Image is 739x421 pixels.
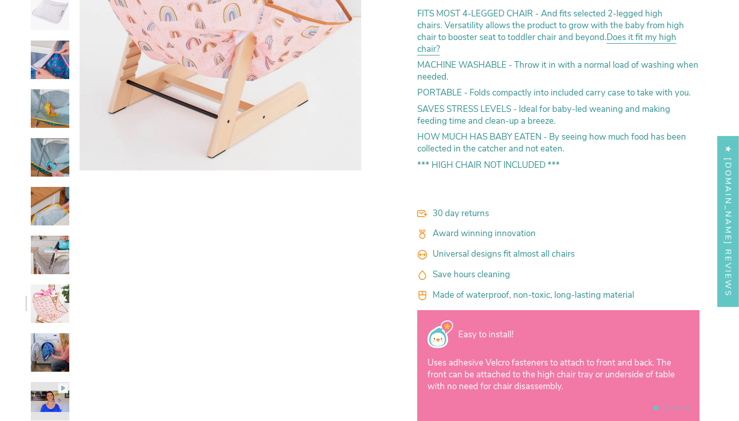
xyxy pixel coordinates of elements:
[417,8,699,55] p: - And fits selected 2-legged high chairs. Versatility allows the product to grow with the baby fr...
[417,87,470,99] strong: PORTABLE -
[417,103,513,115] strong: SAVES STRESS LEVELS
[664,406,669,411] button: View slide 2
[458,329,689,340] p: Easy to install!
[433,289,699,301] p: Made of waterproof, non-toxic, long-lasting material
[417,159,560,171] strong: *** HIGH CHAIR NOT INCLUDED ***
[417,8,535,20] strong: FITS MOST 4-LEGGED CHAIR
[417,59,699,83] p: - Throw it in with a normal load of washing when needed.
[684,406,689,411] button: View slide 4
[433,207,699,219] p: 30 day returns
[674,406,679,411] button: View slide 3
[717,136,739,307] div: Click to open Judge.me floating reviews tab
[417,59,509,71] strong: MACHINE WASHABLE
[417,87,699,99] p: Folds compactly into included carry case to take with you.
[433,269,699,280] p: Save hours cleaning
[653,406,658,411] button: View slide 1
[417,103,699,127] p: - Ideal for baby-led weaning and making feeding time and clean-up a breeze.
[417,31,676,58] a: Does it fit my high chair?
[417,131,549,143] strong: HOW MUCH HAS BABY EATEN -
[417,131,699,155] p: By seeing how much food has been collected in the catcher and not eaten.
[427,320,453,348] img: Trusted by thousands of parents - Mumma's Little Helpers - High Chair Food Catcher Splat Mat
[433,227,699,239] p: Award winning innovation
[427,357,689,392] p: Uses adhesive Velcro fasteners to attach to front and back. The front can be attached to the high...
[433,248,699,260] p: Universal designs fit almost all chairs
